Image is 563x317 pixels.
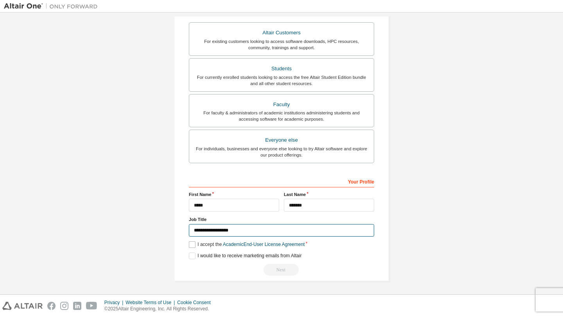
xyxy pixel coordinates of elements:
img: altair_logo.svg [2,302,43,310]
div: For individuals, businesses and everyone else looking to try Altair software and explore our prod... [194,146,369,158]
div: Altair Customers [194,27,369,38]
div: Everyone else [194,135,369,146]
div: For faculty & administrators of academic institutions administering students and accessing softwa... [194,110,369,122]
label: I accept the [189,241,305,248]
div: For currently enrolled students looking to access the free Altair Student Edition bundle and all ... [194,74,369,87]
div: Students [194,63,369,74]
div: Website Terms of Use [126,299,177,306]
div: Your Profile [189,175,374,187]
img: youtube.svg [86,302,97,310]
p: © 2025 Altair Engineering, Inc. All Rights Reserved. [104,306,215,312]
div: Read and acccept EULA to continue [189,264,374,276]
label: Last Name [284,191,374,198]
img: facebook.svg [47,302,56,310]
label: Job Title [189,216,374,223]
label: First Name [189,191,279,198]
div: For existing customers looking to access software downloads, HPC resources, community, trainings ... [194,38,369,51]
a: Academic End-User License Agreement [223,242,305,247]
img: linkedin.svg [73,302,81,310]
div: Cookie Consent [177,299,215,306]
img: instagram.svg [60,302,68,310]
div: Faculty [194,99,369,110]
div: Privacy [104,299,126,306]
label: I would like to receive marketing emails from Altair [189,253,301,259]
img: Altair One [4,2,102,10]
